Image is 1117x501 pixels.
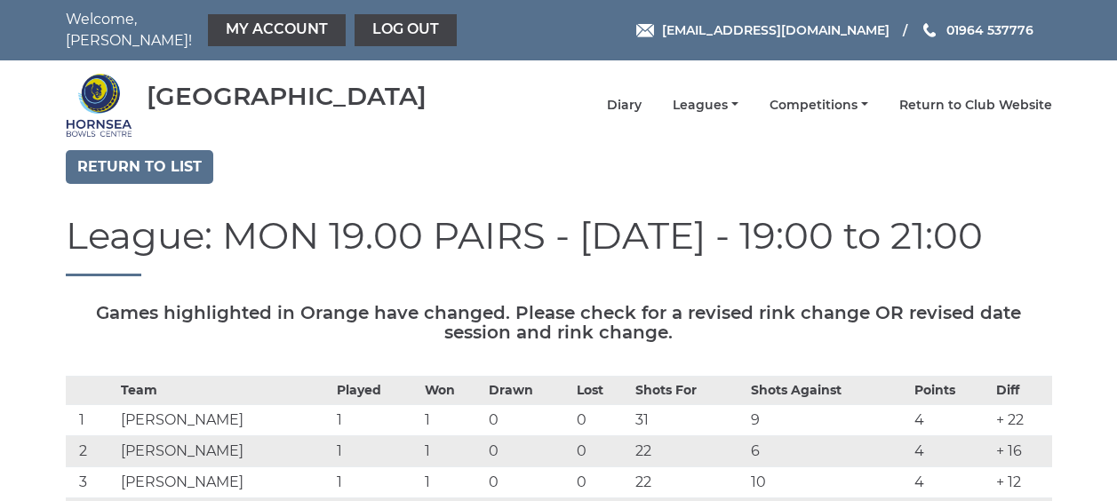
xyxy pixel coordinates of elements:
img: Phone us [923,23,936,37]
div: [GEOGRAPHIC_DATA] [147,83,427,110]
h1: League: MON 19.00 PAIRS - [DATE] - 19:00 to 21:00 [66,215,1052,276]
td: [PERSON_NAME] [116,467,332,498]
span: 01964 537776 [946,22,1033,38]
td: 1 [332,467,420,498]
a: Phone us 01964 537776 [921,20,1033,40]
th: Team [116,377,332,405]
nav: Welcome, [PERSON_NAME]! [66,9,461,52]
span: [EMAIL_ADDRESS][DOMAIN_NAME] [662,22,890,38]
td: 1 [420,436,484,467]
td: [PERSON_NAME] [116,436,332,467]
td: 0 [572,467,631,498]
a: Return to list [66,150,213,184]
a: Log out [355,14,457,46]
a: My Account [208,14,346,46]
td: 0 [484,405,572,436]
td: + 16 [992,436,1052,467]
td: + 22 [992,405,1052,436]
td: 0 [484,436,572,467]
th: Lost [572,377,631,405]
td: + 12 [992,467,1052,498]
td: 0 [572,436,631,467]
td: 1 [420,405,484,436]
td: 2 [66,436,117,467]
td: 22 [631,436,746,467]
th: Played [332,377,420,405]
a: Leagues [673,97,738,114]
td: 1 [332,436,420,467]
td: 31 [631,405,746,436]
img: Hornsea Bowls Centre [66,72,132,139]
th: Drawn [484,377,572,405]
td: 10 [746,467,910,498]
td: 1 [420,467,484,498]
td: 6 [746,436,910,467]
td: 4 [910,467,992,498]
a: Return to Club Website [899,97,1052,114]
th: Shots Against [746,377,910,405]
td: 1 [332,405,420,436]
td: 1 [66,405,117,436]
th: Shots For [631,377,746,405]
th: Diff [992,377,1052,405]
td: 4 [910,436,992,467]
td: 22 [631,467,746,498]
a: Diary [607,97,642,114]
a: Competitions [770,97,868,114]
a: Email [EMAIL_ADDRESS][DOMAIN_NAME] [636,20,890,40]
th: Won [420,377,484,405]
h5: Games highlighted in Orange have changed. Please check for a revised rink change OR revised date ... [66,303,1052,342]
td: 0 [484,467,572,498]
td: 9 [746,405,910,436]
th: Points [910,377,992,405]
td: [PERSON_NAME] [116,405,332,436]
td: 0 [572,405,631,436]
td: 4 [910,405,992,436]
img: Email [636,24,654,37]
td: 3 [66,467,117,498]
